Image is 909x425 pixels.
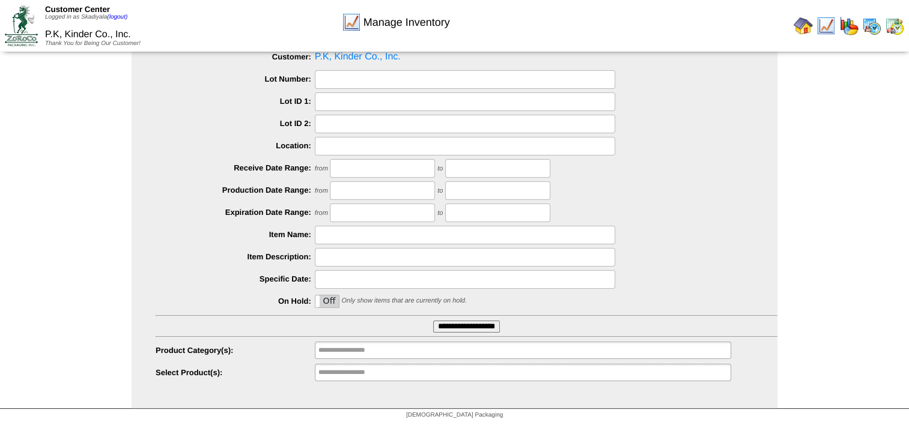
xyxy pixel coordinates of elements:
[5,5,38,46] img: ZoRoCo_Logo(Green%26Foil)%20jpg.webp
[156,119,315,128] label: Lot ID 2:
[315,209,328,217] span: from
[45,40,141,47] span: Thank You for Being Our Customer!
[156,368,315,377] label: Select Product(s):
[156,97,315,106] label: Lot ID 1:
[156,252,315,261] label: Item Description:
[156,48,777,66] span: P.K, Kinder Co., Inc.
[341,297,466,304] span: Only show items that are currently on hold.
[45,29,131,40] span: P.K, Kinder Co., Inc.
[156,346,315,355] label: Product Category(s):
[406,412,503,418] span: [DEMOGRAPHIC_DATA] Packaging
[156,74,315,83] label: Lot Number:
[437,165,443,172] span: to
[156,185,315,194] label: Production Date Range:
[885,16,904,35] img: calendarinout.gif
[816,16,836,35] img: line_graph.gif
[156,208,315,217] label: Expiration Date Range:
[156,230,315,239] label: Item Name:
[437,187,443,194] span: to
[45,14,127,20] span: Logged in as Skadiyala
[315,295,339,307] label: Off
[156,141,315,150] label: Location:
[437,209,443,217] span: to
[315,187,328,194] span: from
[315,295,339,308] div: OnOff
[45,5,110,14] span: Customer Center
[794,16,813,35] img: home.gif
[363,16,450,29] span: Manage Inventory
[315,165,328,172] span: from
[839,16,859,35] img: graph.gif
[156,52,315,61] label: Customer:
[156,297,315,306] label: On Hold:
[342,13,361,32] img: line_graph.gif
[156,274,315,283] label: Specific Date:
[156,163,315,172] label: Receive Date Range:
[862,16,881,35] img: calendarprod.gif
[107,14,127,20] a: (logout)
